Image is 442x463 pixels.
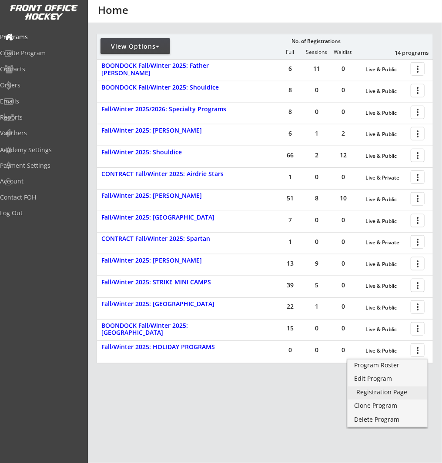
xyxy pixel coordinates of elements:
div: Full [277,49,303,55]
div: Live & Public [365,261,406,267]
div: 39 [277,282,303,288]
div: 8 [277,87,303,93]
div: 0 [330,239,356,245]
div: Sessions [304,49,330,55]
div: 13 [277,260,303,266]
a: Program Roster [348,360,427,373]
button: more_vert [411,106,425,119]
button: more_vert [411,300,425,314]
div: Live & Private [365,175,406,181]
div: CONTRACT Fall/Winter 2025: Spartan [101,235,237,243]
div: 1 [277,239,303,245]
div: 0 [330,303,356,310]
a: Edit Program [348,373,427,386]
div: Live & Public [365,67,406,73]
div: 0 [330,325,356,331]
div: Fall/Winter 2025: [PERSON_NAME] [101,192,237,200]
div: BOONDOCK Fall/Winter 2025: Father [PERSON_NAME] [101,62,237,77]
div: No. of Registrations [289,38,343,44]
button: more_vert [411,235,425,249]
div: Fall/Winter 2025: STRIKE MINI CAMPS [101,279,237,286]
div: BOONDOCK Fall/Winter 2025: [GEOGRAPHIC_DATA] [101,322,237,337]
div: Live & Public [365,305,406,311]
div: Edit Program [354,376,421,382]
div: 0 [330,347,356,353]
div: Live & Public [365,348,406,354]
div: BOONDOCK Fall/Winter 2025: Shouldice [101,84,237,91]
div: Live & Public [365,153,406,159]
button: more_vert [411,127,425,140]
div: Fall/Winter 2025: [PERSON_NAME] [101,257,237,264]
div: 11 [304,66,330,72]
div: 7 [277,217,303,223]
div: Live & Public [365,283,406,289]
div: Registration Page [356,389,419,395]
div: Live & Public [365,197,406,203]
div: 0 [304,174,330,180]
div: Fall/Winter 2025: HOLIDAY PROGRAMS [101,343,237,351]
div: View Options [100,42,170,51]
div: 15 [277,325,303,331]
div: 0 [304,87,330,93]
div: 0 [304,109,330,115]
div: 2 [330,130,356,137]
div: Live & Public [365,88,406,94]
button: more_vert [411,343,425,357]
div: 0 [330,109,356,115]
div: CONTRACT Fall/Winter 2025: Airdrie Stars [101,170,237,178]
div: Waitlist [330,49,356,55]
div: 6 [277,130,303,137]
div: 0 [277,347,303,353]
div: 8 [304,195,330,201]
div: Fall/Winter 2025: [GEOGRAPHIC_DATA] [101,300,237,308]
div: 8 [277,109,303,115]
a: Registration Page [348,386,427,400]
div: Fall/Winter 2025: Shouldice [101,149,237,156]
div: 0 [330,217,356,223]
div: Live & Public [365,326,406,333]
div: Live & Public [365,131,406,137]
div: 9 [304,260,330,266]
div: Fall/Winter 2025/2026: Specialty Programs [101,106,237,113]
div: 12 [330,152,356,158]
div: 0 [304,347,330,353]
div: Program Roster [354,362,421,368]
div: 1 [277,174,303,180]
div: Live & Public [365,218,406,224]
button: more_vert [411,322,425,336]
div: Live & Private [365,240,406,246]
button: more_vert [411,214,425,227]
div: Fall/Winter 2025: [GEOGRAPHIC_DATA] [101,214,237,221]
div: 22 [277,303,303,310]
div: 1 [304,303,330,310]
div: 0 [330,66,356,72]
button: more_vert [411,279,425,292]
div: 6 [277,66,303,72]
div: 0 [330,174,356,180]
div: 2 [304,152,330,158]
button: more_vert [411,170,425,184]
div: 14 programs [383,49,429,57]
button: more_vert [411,192,425,206]
div: Live & Public [365,110,406,116]
div: 5 [304,282,330,288]
div: 66 [277,152,303,158]
button: more_vert [411,84,425,97]
div: 10 [330,195,356,201]
button: more_vert [411,149,425,162]
div: Delete Program [354,416,421,423]
div: Fall/Winter 2025: [PERSON_NAME] [101,127,237,134]
div: 0 [304,239,330,245]
div: 0 [304,217,330,223]
div: 0 [330,87,356,93]
div: 1 [304,130,330,137]
button: more_vert [411,62,425,76]
div: 0 [330,282,356,288]
div: Clone Program [354,403,421,409]
div: 0 [304,325,330,331]
button: more_vert [411,257,425,270]
div: 51 [277,195,303,201]
div: 0 [330,260,356,266]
